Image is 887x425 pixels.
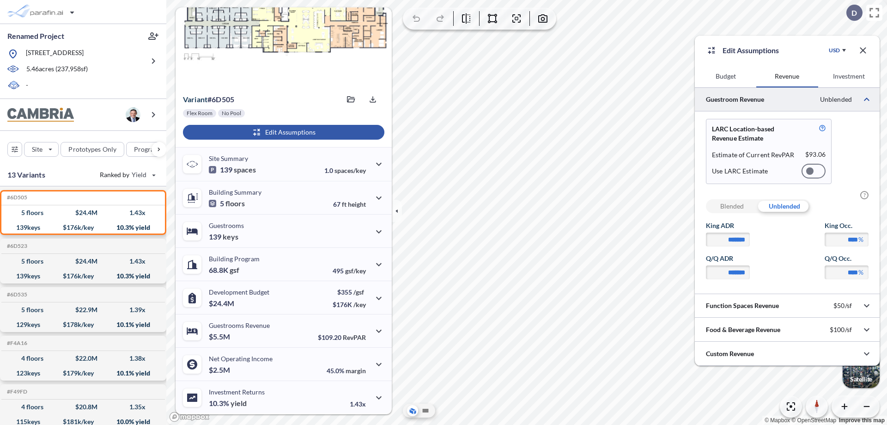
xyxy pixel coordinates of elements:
[791,417,836,424] a: OpenStreetMap
[209,321,270,329] p: Guestrooms Revenue
[712,167,768,175] p: Use LARC Estimate
[706,221,750,230] label: King ADR
[209,332,231,341] p: $5.5M
[132,170,147,179] span: Yield
[756,65,818,87] button: Revenue
[420,405,431,416] button: Site Plan
[343,333,366,341] span: RevPAR
[758,199,810,213] div: Unblended
[858,235,863,244] label: %
[209,365,231,375] p: $2.5M
[32,145,43,154] p: Site
[345,267,366,275] span: gsf/key
[353,301,366,308] span: /key
[183,95,207,104] span: Variant
[706,301,779,310] p: Function Spaces Revenue
[830,326,852,334] p: $100/sf
[183,95,234,104] p: # 6d505
[209,399,247,408] p: 10.3%
[26,80,28,91] p: -
[7,108,74,122] img: BrandImage
[5,388,27,395] h5: Click to copy the code
[209,288,269,296] p: Development Budget
[342,200,346,208] span: ft
[825,254,869,263] label: Q/Q Occ.
[222,110,241,117] p: No Pool
[706,349,754,358] p: Custom Revenue
[209,265,239,275] p: 68.8K
[134,145,160,154] p: Program
[839,417,885,424] a: Improve this map
[126,107,140,122] img: user logo
[24,142,59,157] button: Site
[209,232,238,241] p: 139
[333,267,366,275] p: 495
[209,355,273,363] p: Net Operating Income
[26,64,88,74] p: 5.46 acres ( 237,958 sf)
[407,405,418,416] button: Aerial View
[712,150,795,160] p: Estimate of Current RevPAR
[348,200,366,208] span: height
[333,301,366,308] p: $176K
[858,268,863,277] label: %
[334,166,366,174] span: spaces/key
[860,191,869,199] span: ?
[5,340,27,346] h5: Click to copy the code
[230,265,239,275] span: gsf
[843,351,880,388] button: Switcher ImageSatellite
[833,302,852,310] p: $50/sf
[68,145,116,154] p: Prototypes Only
[187,110,213,117] p: Flex Room
[5,291,27,298] h5: Click to copy the code
[327,367,366,375] p: 45.0%
[183,125,384,140] button: Edit Assumptions
[5,194,27,201] h5: Click to copy the code
[346,367,366,375] span: margin
[169,412,210,422] a: Mapbox homepage
[333,288,366,296] p: $355
[353,288,364,296] span: /gsf
[850,376,872,383] p: Satellite
[805,150,826,160] p: $ 93.06
[126,142,176,157] button: Program
[231,399,247,408] span: yield
[209,165,256,174] p: 139
[223,232,238,241] span: keys
[209,255,260,263] p: Building Program
[723,45,779,56] p: Edit Assumptions
[234,165,256,174] span: spaces
[825,221,869,230] label: King Occ.
[333,200,366,208] p: 67
[712,124,797,143] p: LARC Location-based Revenue Estimate
[209,388,265,396] p: Investment Returns
[7,31,64,41] p: Renamed Project
[765,417,790,424] a: Mapbox
[7,169,45,180] p: 13 Variants
[61,142,124,157] button: Prototypes Only
[5,243,27,249] h5: Click to copy the code
[706,199,758,213] div: Blended
[851,9,857,17] p: D
[26,48,84,60] p: [STREET_ADDRESS]
[706,325,780,334] p: Food & Beverage Revenue
[350,400,366,408] p: 1.43x
[318,333,366,341] p: $109.20
[695,65,756,87] button: Budget
[209,188,261,196] p: Building Summary
[209,154,248,162] p: Site Summary
[324,166,366,174] p: 1.0
[829,47,840,54] div: USD
[225,199,245,208] span: floors
[209,299,236,308] p: $24.4M
[706,254,750,263] label: Q/Q ADR
[92,167,162,182] button: Ranked by Yield
[818,65,880,87] button: Investment
[843,351,880,388] img: Switcher Image
[209,222,244,229] p: Guestrooms
[209,199,245,208] p: 5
